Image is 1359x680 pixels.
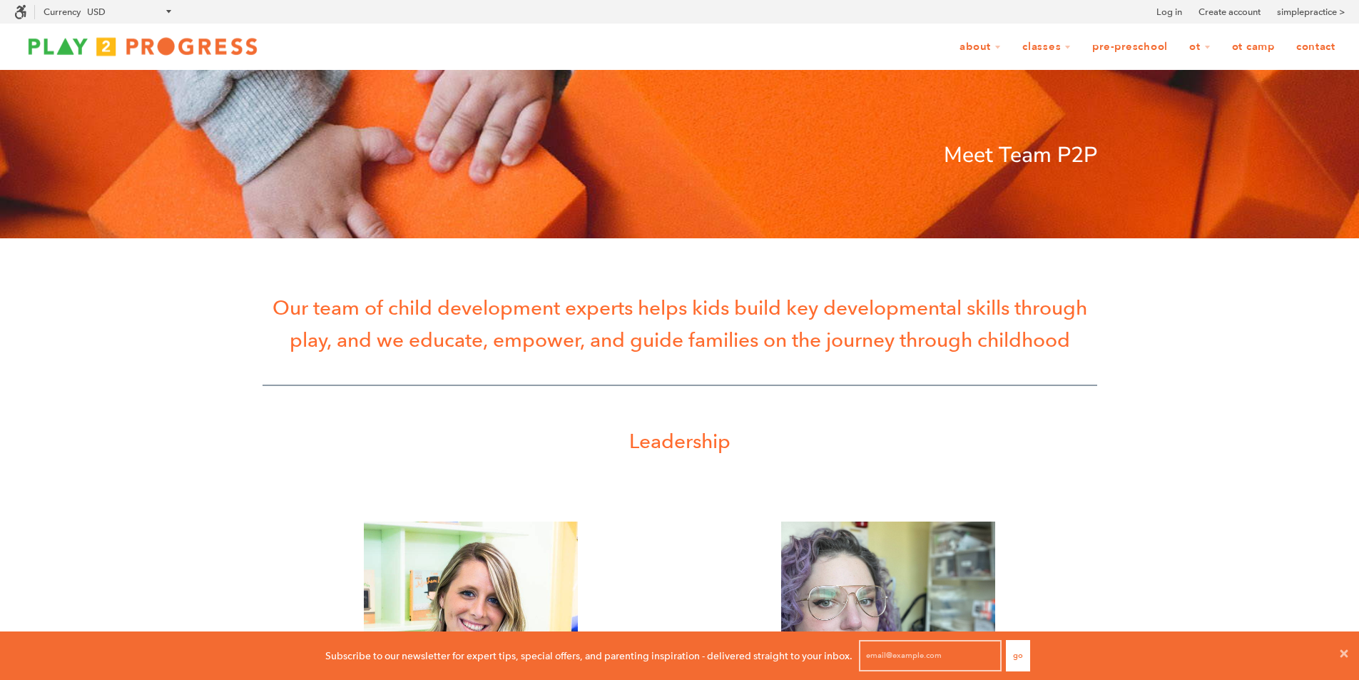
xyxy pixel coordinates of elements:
[263,425,1097,457] p: Leadership
[263,138,1097,173] p: Meet Team P2P
[1287,34,1345,61] a: Contact
[1223,34,1284,61] a: OT Camp
[1156,5,1182,19] a: Log in
[263,292,1097,356] p: Our team of child development experts helps kids build key developmental skills through play, and...
[1083,34,1177,61] a: Pre-Preschool
[1180,34,1220,61] a: OT
[1277,5,1345,19] a: simplepractice >
[950,34,1010,61] a: About
[14,32,271,61] img: Play2Progress logo
[44,6,81,17] label: Currency
[1013,34,1080,61] a: Classes
[325,648,852,664] p: Subscribe to our newsletter for expert tips, special offers, and parenting inspiration - delivere...
[859,640,1002,671] input: email@example.com
[1006,640,1030,671] button: Go
[1198,5,1261,19] a: Create account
